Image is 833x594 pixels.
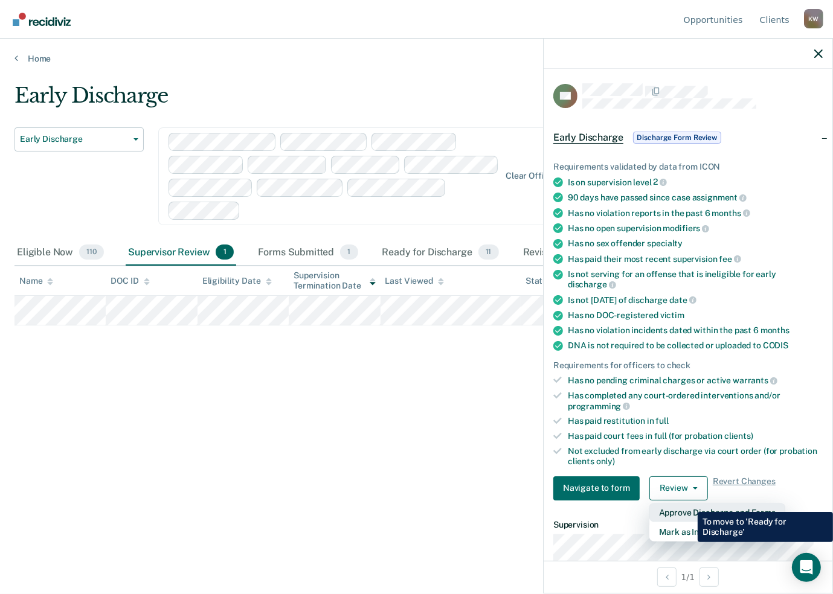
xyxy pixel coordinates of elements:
[654,177,667,187] span: 2
[724,431,753,441] span: clients)
[660,310,684,320] span: victim
[804,9,823,28] button: Profile dropdown button
[596,456,615,466] span: only)
[553,476,640,500] button: Navigate to form
[568,391,823,411] div: Has completed any court-ordered interventions and/or
[692,193,747,202] span: assignment
[385,276,444,286] div: Last Viewed
[649,503,785,522] button: Approve Discharge and Forms
[568,416,823,426] div: Has paid restitution in
[20,134,129,144] span: Early Discharge
[568,279,616,289] span: discharge
[294,270,375,291] div: Supervision Termination Date
[669,295,696,305] span: date
[663,223,710,233] span: modifiers
[568,223,823,234] div: Has no open supervision
[19,276,53,286] div: Name
[14,83,639,118] div: Early Discharge
[649,503,785,541] div: Dropdown Menu
[568,192,823,203] div: 90 days have passed since case
[14,240,106,266] div: Eligible Now
[568,295,823,305] div: Is not [DATE] of discharge
[553,520,823,530] dt: Supervision
[544,118,832,157] div: Early DischargeDischarge Form Review
[478,244,499,260] span: 11
[647,238,683,248] span: specialty
[713,476,776,500] span: Revert Changes
[568,446,823,467] div: Not excluded from early discharge via court order (for probation clients
[14,53,819,64] a: Home
[13,13,71,26] img: Recidiviz
[568,325,823,336] div: Has no violation incidents dated within the past 6
[568,208,823,219] div: Has no violation reports in the past 6
[256,240,361,266] div: Forms Submitted
[792,553,821,582] div: Open Intercom Messenger
[568,254,823,264] div: Has paid their most recent supervision
[568,340,823,351] div: DNA is not required to be collected or uploaded to
[568,238,823,249] div: Has no sex offender
[712,208,750,218] span: months
[553,132,623,144] span: Early Discharge
[568,431,823,441] div: Has paid court fees in full (for probation
[526,276,552,286] div: Status
[804,9,823,28] div: K W
[649,522,785,541] button: Mark as Ineligible
[568,269,823,290] div: Is not serving for an offense that is ineligible for early
[202,276,272,286] div: Eligibility Date
[521,240,635,266] div: Revisions Requests
[79,244,104,260] span: 110
[568,177,823,188] div: Is on supervision level
[553,360,823,371] div: Requirements for officers to check
[380,240,501,266] div: Ready for Discharge
[719,254,741,264] span: fee
[656,416,669,426] span: full
[633,132,721,144] span: Discharge Form Review
[657,567,677,587] button: Previous Opportunity
[544,561,832,593] div: 1 / 1
[568,401,630,411] span: programming
[763,340,788,350] span: CODIS
[761,325,790,335] span: months
[553,162,823,172] div: Requirements validated by data from ICON
[126,240,236,266] div: Supervisor Review
[340,244,358,260] span: 1
[216,244,233,260] span: 1
[506,171,561,181] div: Clear officers
[568,310,823,321] div: Has no DOC-registered
[649,476,708,500] button: Review
[733,375,777,385] span: warrants
[553,476,645,500] a: Navigate to form link
[111,276,149,286] div: DOC ID
[568,375,823,386] div: Has no pending criminal charges or active
[700,567,719,587] button: Next Opportunity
